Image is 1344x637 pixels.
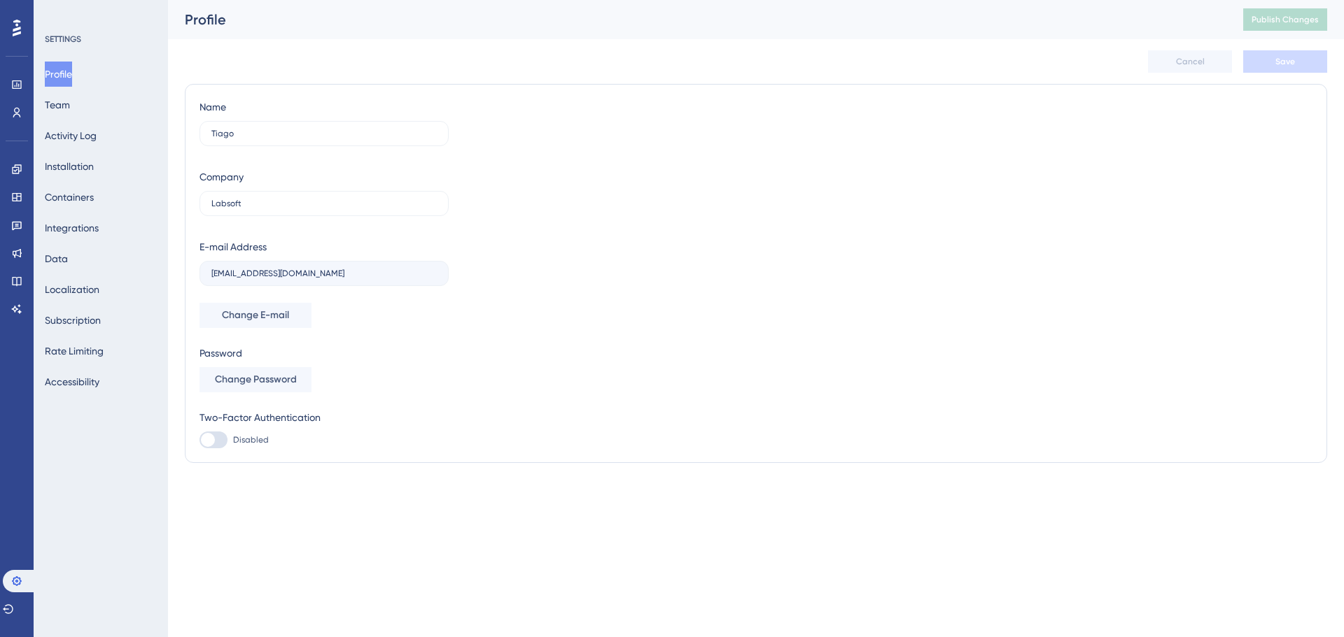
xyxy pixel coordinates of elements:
[199,409,449,426] div: Two-Factor Authentication
[45,92,70,117] button: Team
[1275,56,1295,67] span: Save
[199,345,449,362] div: Password
[222,307,289,324] span: Change E-mail
[185,10,1208,29] div: Profile
[45,154,94,179] button: Installation
[215,371,297,388] span: Change Password
[199,169,244,185] div: Company
[45,246,68,271] button: Data
[45,277,99,302] button: Localization
[45,123,97,148] button: Activity Log
[199,367,311,392] button: Change Password
[211,199,437,208] input: Company Name
[1243,8,1327,31] button: Publish Changes
[199,238,267,255] div: E-mail Address
[45,215,99,241] button: Integrations
[45,185,94,210] button: Containers
[45,62,72,87] button: Profile
[211,129,437,138] input: Name Surname
[199,99,226,115] div: Name
[1243,50,1327,73] button: Save
[199,303,311,328] button: Change E-mail
[211,269,437,278] input: E-mail Address
[1252,14,1319,25] span: Publish Changes
[45,308,101,333] button: Subscription
[1148,50,1232,73] button: Cancel
[45,34,158,45] div: SETTINGS
[1176,56,1205,67] span: Cancel
[233,434,269,445] span: Disabled
[45,369,99,394] button: Accessibility
[45,338,104,364] button: Rate Limiting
